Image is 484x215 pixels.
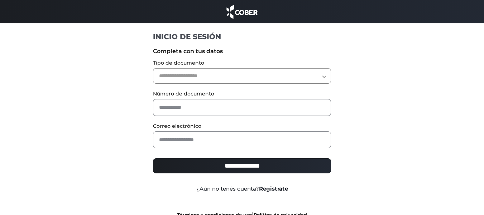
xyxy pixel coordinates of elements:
[153,90,331,98] label: Número de documento
[153,32,331,41] h1: INICIO DE SESIÓN
[153,59,331,67] label: Tipo de documento
[153,47,331,56] label: Completa con tus datos
[153,122,331,130] label: Correo electrónico
[225,4,260,20] img: cober_marca.png
[148,185,336,193] div: ¿Aún no tenés cuenta?
[259,185,288,192] a: Registrate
